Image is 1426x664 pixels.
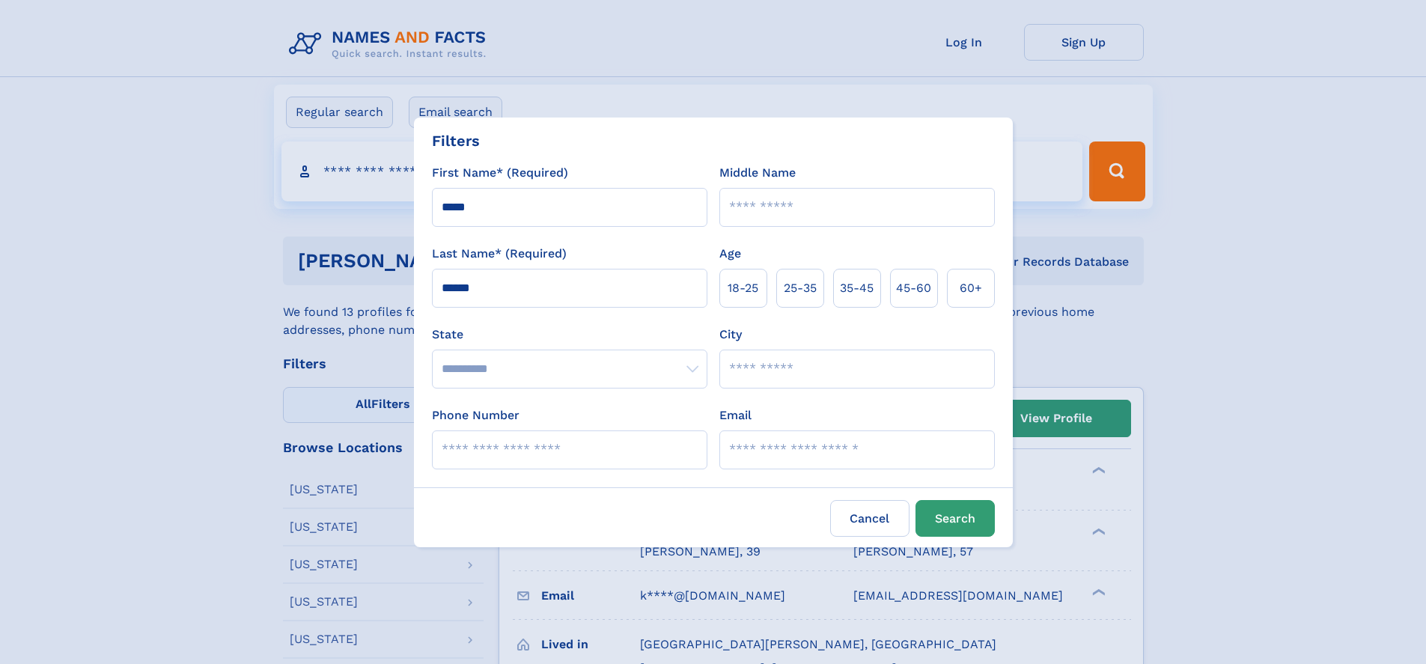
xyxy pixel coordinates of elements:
[728,279,758,297] span: 18‑25
[830,500,909,537] label: Cancel
[840,279,874,297] span: 35‑45
[432,164,568,182] label: First Name* (Required)
[896,279,931,297] span: 45‑60
[960,279,982,297] span: 60+
[784,279,817,297] span: 25‑35
[719,406,752,424] label: Email
[915,500,995,537] button: Search
[432,130,480,152] div: Filters
[432,406,519,424] label: Phone Number
[719,326,742,344] label: City
[432,245,567,263] label: Last Name* (Required)
[719,164,796,182] label: Middle Name
[719,245,741,263] label: Age
[432,326,707,344] label: State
